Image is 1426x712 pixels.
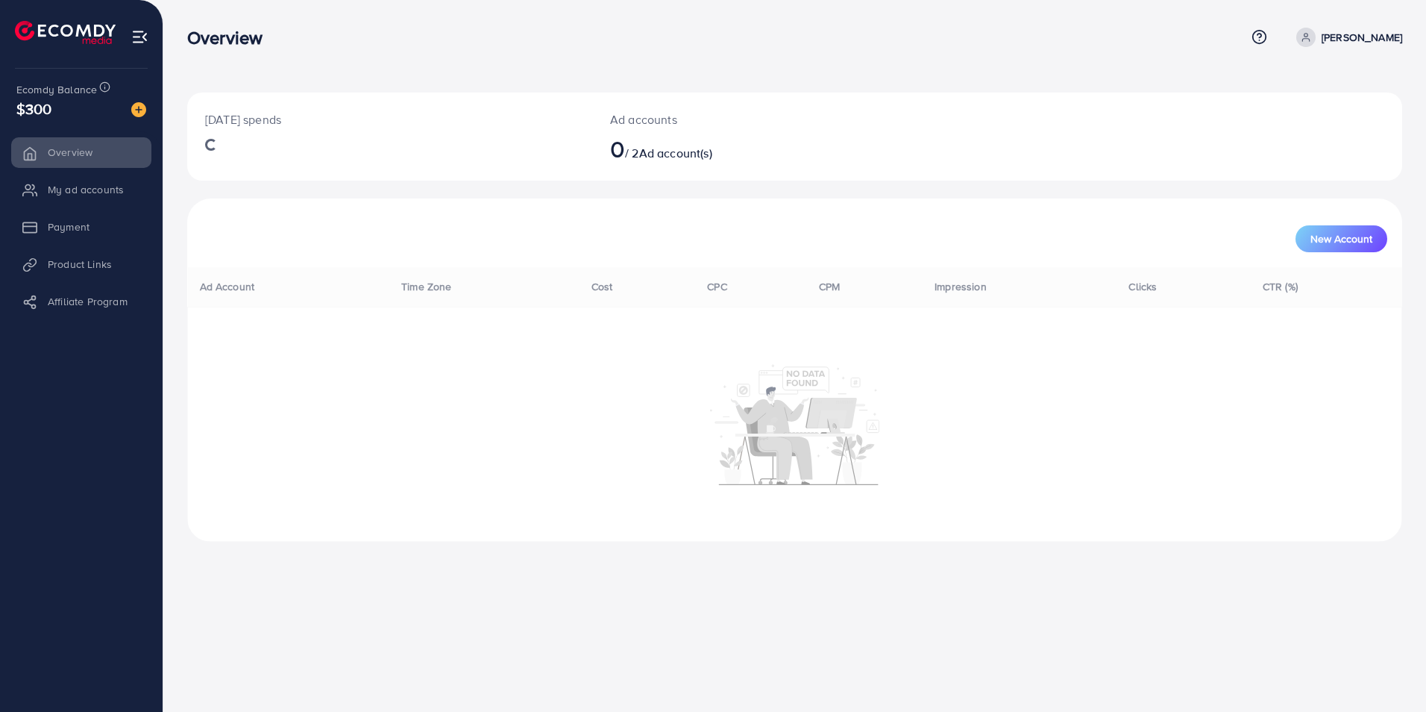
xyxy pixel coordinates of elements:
span: 0 [610,131,625,166]
span: Ad account(s) [639,145,712,161]
img: logo [15,21,116,44]
h3: Overview [187,27,274,49]
button: New Account [1295,225,1387,252]
h2: / 2 [610,134,878,163]
p: [DATE] spends [205,110,574,128]
span: New Account [1310,234,1372,244]
p: Ad accounts [610,110,878,128]
span: Ecomdy Balance [16,82,97,97]
img: image [131,102,146,117]
span: $300 [16,98,52,119]
img: menu [131,28,148,46]
p: [PERSON_NAME] [1322,28,1402,46]
a: [PERSON_NAME] [1290,28,1402,47]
